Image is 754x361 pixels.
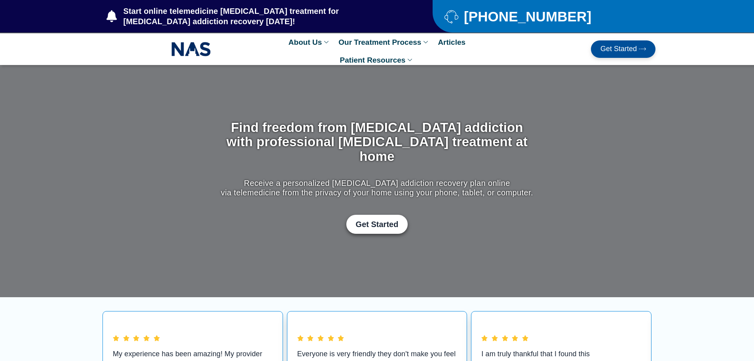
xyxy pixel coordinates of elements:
a: Get Started [591,40,655,58]
a: [PHONE_NUMBER] [444,10,636,23]
span: Get Started [356,220,399,229]
a: Get Started [346,215,408,234]
img: NAS_email_signature-removebg-preview.png [171,40,211,58]
div: Get Started with Suboxone Treatment by filling-out this new patient packet form [219,215,535,234]
p: Receive a personalized [MEDICAL_DATA] addiction recovery plan online via telemedicine from the pr... [219,178,535,197]
span: Start online telemedicine [MEDICAL_DATA] treatment for [MEDICAL_DATA] addiction recovery [DATE]! [122,6,401,27]
a: Patient Resources [336,51,418,69]
a: About Us [285,33,334,51]
span: [PHONE_NUMBER] [462,11,591,21]
a: Our Treatment Process [334,33,434,51]
a: Start online telemedicine [MEDICAL_DATA] treatment for [MEDICAL_DATA] addiction recovery [DATE]! [106,6,401,27]
span: Get Started [600,45,637,53]
a: Articles [434,33,469,51]
h1: Find freedom from [MEDICAL_DATA] addiction with professional [MEDICAL_DATA] treatment at home [219,120,535,164]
